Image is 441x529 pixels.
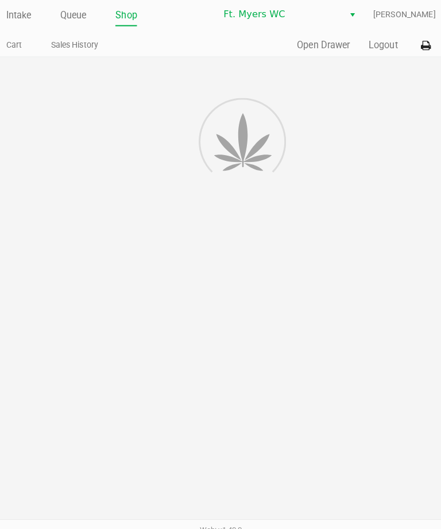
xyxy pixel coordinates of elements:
[53,37,99,52] a: Sales History
[62,7,88,23] a: Queue
[9,7,33,23] a: Intake
[200,518,241,527] span: Web: v1.40.0
[342,4,359,25] button: Select
[371,9,432,21] span: [PERSON_NAME]
[296,38,348,52] button: Open Drawer
[223,7,335,21] span: Ft. Myers WC
[117,7,138,23] a: Shop
[366,38,395,52] button: Logout
[9,37,24,52] a: Cart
